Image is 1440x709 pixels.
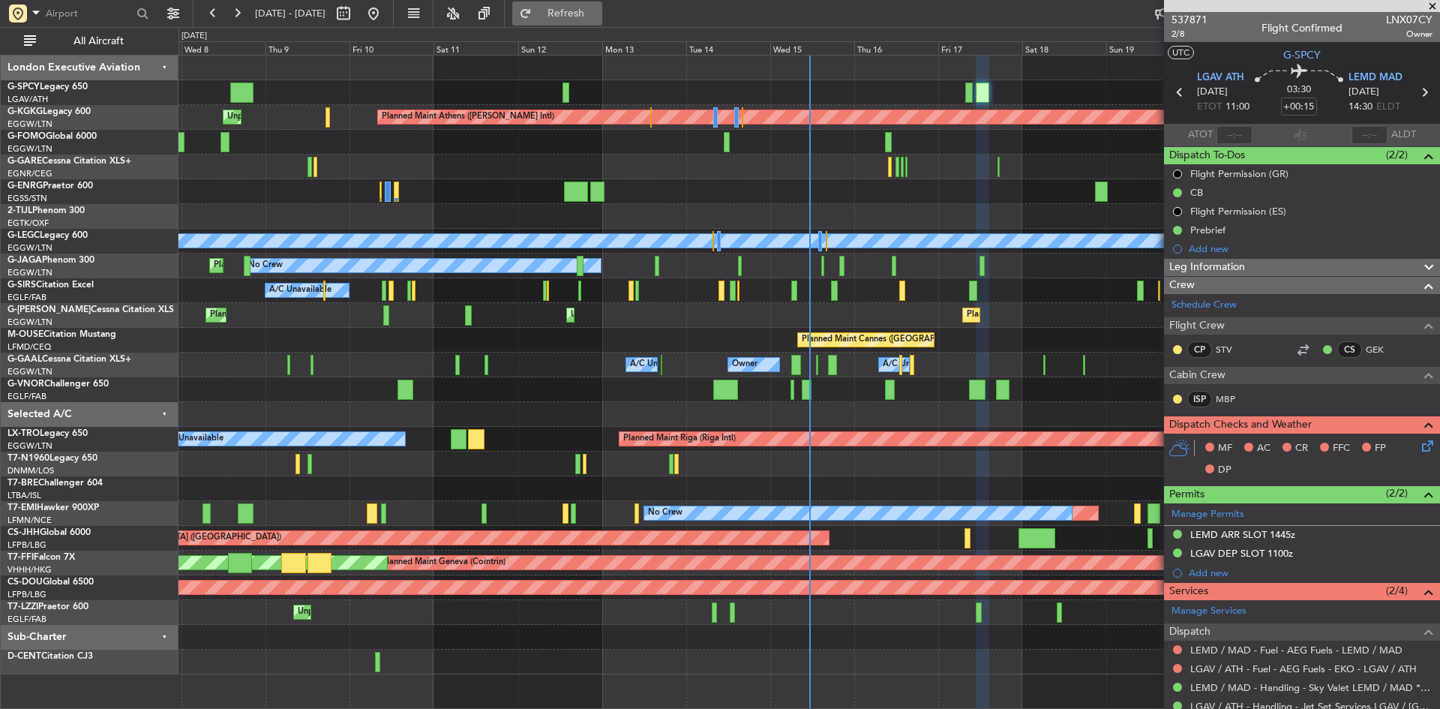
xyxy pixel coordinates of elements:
div: A/C Unavailable [161,428,223,450]
a: G-VNORChallenger 650 [7,380,109,389]
div: Wed 8 [181,41,265,55]
a: EGGW/LTN [7,242,52,254]
div: Flight Permission (GR) [1190,167,1288,180]
a: DNMM/LOS [7,465,54,476]
a: EGGW/LTN [7,317,52,328]
span: ALDT [1391,128,1416,143]
a: G-ENRGPraetor 600 [7,182,93,191]
span: (2/2) [1386,147,1408,163]
a: G-SPCYLegacy 650 [7,83,88,92]
span: CS-DOU [7,578,43,587]
div: Planned Maint [GEOGRAPHIC_DATA] ([GEOGRAPHIC_DATA]) [214,254,450,277]
span: CR [1295,441,1308,456]
a: EGGW/LTN [7,143,52,155]
div: Sun 19 [1106,41,1190,55]
span: G-FOMO [7,132,46,141]
a: LEMD / MAD - Handling - Sky Valet LEMD / MAD **MY HANDLING** [1190,681,1432,694]
a: T7-FFIFalcon 7X [7,553,75,562]
a: G-FOMOGlobal 6000 [7,132,97,141]
span: All Aircraft [39,36,158,47]
div: LGAV DEP SLOT 1100z [1190,547,1293,560]
span: LEMD MAD [1348,71,1402,86]
div: Fri 10 [349,41,433,55]
span: Dispatch To-Dos [1169,147,1245,164]
a: D-CENTCitation CJ3 [7,652,93,661]
span: FFC [1333,441,1350,456]
a: EGGW/LTN [7,440,52,452]
span: (2/4) [1386,583,1408,599]
a: Manage Services [1171,604,1246,619]
a: Manage Permits [1171,507,1244,522]
span: G-GARE [7,157,42,166]
span: Services [1169,583,1208,600]
span: MF [1218,441,1232,456]
div: Thu 9 [265,41,349,55]
a: LFPB/LBG [7,589,46,600]
div: A/C Unavailable [269,279,331,302]
span: Dispatch [1169,623,1210,641]
div: CP [1187,341,1212,358]
div: Planned Maint Athens ([PERSON_NAME] Intl) [382,106,554,128]
div: Thu 16 [854,41,938,55]
span: G-[PERSON_NAME] [7,305,91,314]
a: G-JAGAPhenom 300 [7,256,94,265]
span: Cabin Crew [1169,367,1225,384]
div: Sat 18 [1022,41,1106,55]
span: T7-LZZI [7,602,38,611]
span: 03:30 [1287,83,1311,98]
span: T7-FFI [7,553,34,562]
a: LX-TROLegacy 650 [7,429,88,438]
div: A/C Unavailable [883,353,945,376]
span: AC [1257,441,1270,456]
div: Add new [1189,566,1432,579]
a: LGAV / ATH - Fuel - AEG Fuels - EKO - LGAV / ATH [1190,662,1417,675]
div: Tue 14 [686,41,770,55]
a: MBP [1216,392,1249,406]
div: Unplanned Maint [GEOGRAPHIC_DATA] (Ataturk) [227,106,416,128]
span: FP [1375,441,1386,456]
a: G-LEGCLegacy 600 [7,231,88,240]
input: --:-- [1216,126,1252,144]
div: Planned Maint [GEOGRAPHIC_DATA] ([GEOGRAPHIC_DATA]) [210,304,446,326]
a: G-GAALCessna Citation XLS+ [7,355,131,364]
span: G-ENRG [7,182,43,191]
div: Wed 15 [770,41,854,55]
span: G-SPCY [1283,47,1321,63]
div: A/C Unavailable [630,353,692,376]
div: Flight Permission (ES) [1190,205,1286,218]
a: EGSS/STN [7,193,47,204]
button: Refresh [512,2,602,26]
div: Add new [1189,242,1432,255]
a: LEMD / MAD - Fuel - AEG Fuels - LEMD / MAD [1190,644,1402,656]
span: G-GAAL [7,355,42,364]
a: LFMD/CEQ [7,341,51,353]
div: No Crew [248,254,283,277]
a: LGAV/ATH [7,94,48,105]
span: [DATE] - [DATE] [255,7,325,20]
a: EGGW/LTN [7,119,52,130]
span: G-JAGA [7,256,42,265]
a: VHHH/HKG [7,564,52,575]
span: 14:30 [1348,100,1372,115]
div: Planned Maint [GEOGRAPHIC_DATA] ([GEOGRAPHIC_DATA]) [967,304,1203,326]
a: EGGW/LTN [7,267,52,278]
div: CB [1190,186,1203,199]
span: T7-BRE [7,479,38,488]
span: 2-TIJL [7,206,32,215]
span: ATOT [1188,128,1213,143]
div: [DATE] [181,30,207,43]
a: T7-N1960Legacy 650 [7,454,97,463]
a: G-KGKGLegacy 600 [7,107,91,116]
a: T7-EMIHawker 900XP [7,503,99,512]
span: 11:00 [1225,100,1249,115]
a: EGTK/OXF [7,218,49,229]
div: No Crew [648,502,682,524]
span: G-LEGC [7,231,40,240]
a: G-GARECessna Citation XLS+ [7,157,131,166]
span: G-SIRS [7,281,36,290]
span: Crew [1169,277,1195,294]
span: LGAV ATH [1197,71,1244,86]
a: GEK [1366,343,1399,356]
div: LEMD ARR SLOT 1445z [1190,528,1295,541]
div: Unplanned Maint [GEOGRAPHIC_DATA] ([GEOGRAPHIC_DATA]) [298,601,544,623]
